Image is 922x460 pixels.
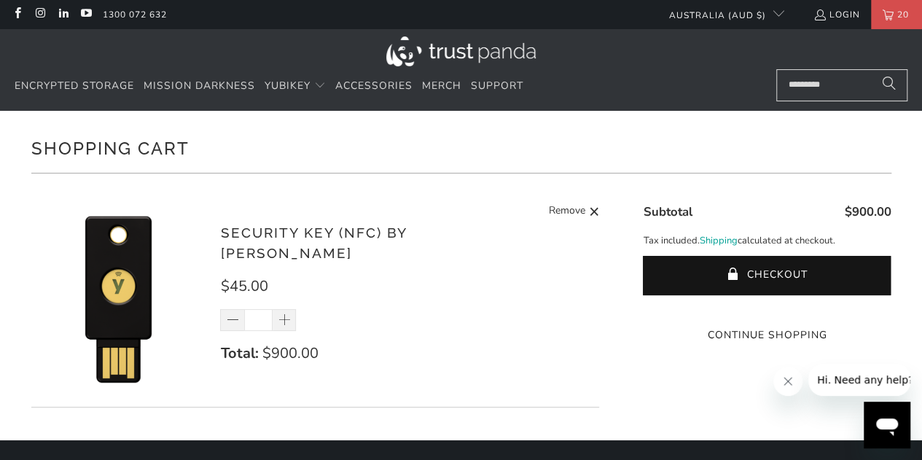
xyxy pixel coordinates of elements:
span: Subtotal [643,203,692,220]
a: 1300 072 632 [103,7,167,23]
iframe: Close message [773,367,802,396]
span: Merch [422,79,461,93]
img: Trust Panda Australia [386,36,536,66]
span: $900.00 [844,203,891,220]
summary: YubiKey [265,69,326,104]
button: Checkout [643,256,891,295]
a: Continue Shopping [643,327,891,343]
a: Encrypted Storage [15,69,134,104]
span: $45.00 [220,276,267,296]
a: Security Key (NFC) by [PERSON_NAME] [220,225,406,262]
span: Remove [549,203,585,221]
a: Merch [422,69,461,104]
button: Search [871,69,907,101]
iframe: Message from company [808,364,910,396]
a: Remove [549,203,600,221]
span: Hi. Need any help? [9,10,105,22]
a: Trust Panda Australia on YouTube [79,9,92,20]
span: Mission Darkness [144,79,255,93]
span: Accessories [335,79,413,93]
img: Security Key (NFC) by Yubico [31,210,206,385]
a: Login [813,7,860,23]
h1: Shopping Cart [31,133,891,162]
input: Search... [776,69,907,101]
a: Mission Darkness [144,69,255,104]
p: Tax included. calculated at checkout. [643,233,891,249]
span: Encrypted Storage [15,79,134,93]
a: Trust Panda Australia on LinkedIn [57,9,69,20]
a: Support [471,69,523,104]
iframe: Button to launch messaging window [864,402,910,448]
a: Shipping [699,233,737,249]
a: Accessories [335,69,413,104]
a: Trust Panda Australia on Instagram [34,9,46,20]
strong: Total: [220,343,258,363]
span: $900.00 [262,343,318,363]
a: Trust Panda Australia on Facebook [11,9,23,20]
span: YubiKey [265,79,310,93]
span: Support [471,79,523,93]
nav: Translation missing: en.navigation.header.main_nav [15,69,523,104]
